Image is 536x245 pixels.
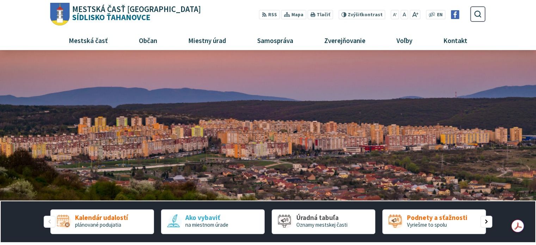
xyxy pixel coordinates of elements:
a: Samospráva [245,31,306,50]
span: Občan [136,31,160,50]
h1: Sídlisko Ťahanovce [70,5,201,22]
a: EN [435,11,445,19]
div: Predošlý slajd [44,216,56,228]
span: plánované podujatia [75,221,121,228]
button: Zmenšiť veľkosť písma [391,10,399,19]
span: na miestnom úrade [185,221,228,228]
span: Zvýšiť [348,12,362,18]
img: Prejsť na Facebook stránku [451,10,460,19]
span: Voľby [394,31,415,50]
a: Logo Sídlisko Ťahanovce, prejsť na domovskú stránku. [50,3,201,26]
span: Tlačiť [317,12,330,18]
span: Miestny úrad [185,31,229,50]
a: Podnety a sťažnosti Vyriešme to spolu [382,209,486,234]
a: Miestny úrad [175,31,239,50]
img: Prejsť na domovskú stránku [50,3,70,26]
a: Ako vybaviť na miestnom úrade [161,209,265,234]
span: Mestská časť [66,31,110,50]
span: Vyriešme to spolu [407,221,447,228]
div: 1 / 5 [50,209,154,234]
span: Kontakt [441,31,470,50]
span: Mestská časť [GEOGRAPHIC_DATA] [72,5,201,13]
span: Podnety a sťažnosti [407,214,467,221]
a: Mestská časť [56,31,121,50]
a: Občan [126,31,170,50]
button: Tlačiť [308,10,333,19]
span: Oznamy mestskej časti [296,221,347,228]
button: Zväčšiť veľkosť písma [409,10,420,19]
a: Úradná tabuľa Oznamy mestskej časti [272,209,375,234]
span: Zverejňovanie [321,31,368,50]
div: Nasledujúci slajd [480,216,492,228]
div: 4 / 5 [382,209,486,234]
a: Kontakt [431,31,480,50]
a: Voľby [384,31,425,50]
span: RSS [268,11,277,19]
span: Ako vybaviť [185,214,228,221]
a: Mapa [281,10,306,19]
span: kontrast [348,12,383,18]
span: Mapa [291,11,303,19]
span: Kalendár udalostí [75,214,128,221]
div: 2 / 5 [161,209,265,234]
span: EN [437,11,443,19]
span: Úradná tabuľa [296,214,347,221]
a: Zverejňovanie [312,31,378,50]
button: Nastaviť pôvodnú veľkosť písma [400,10,408,19]
a: Kalendár udalostí plánované podujatia [50,209,154,234]
div: 3 / 5 [272,209,375,234]
a: RSS [259,10,280,19]
span: Samospráva [254,31,296,50]
button: Zvýšiťkontrast [338,10,385,19]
